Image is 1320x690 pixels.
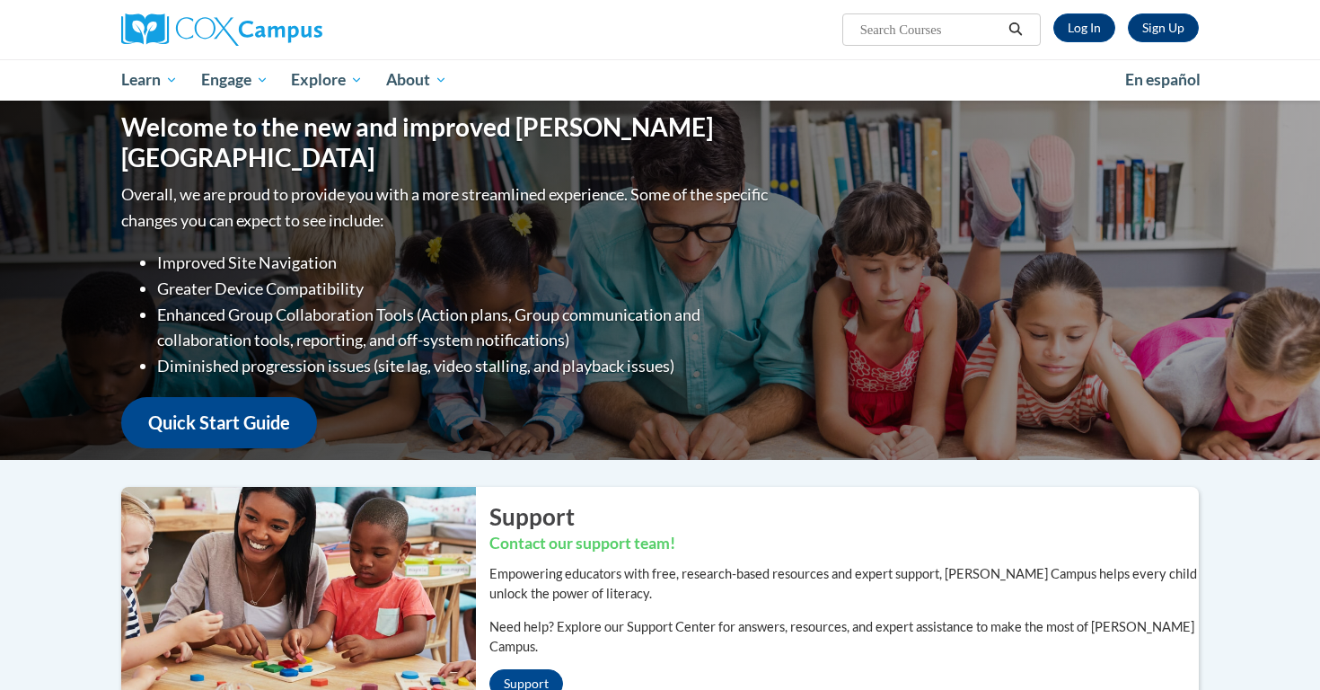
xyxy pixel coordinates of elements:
input: Search Courses [858,19,1002,40]
a: Log In [1053,13,1115,42]
p: Overall, we are proud to provide you with a more streamlined experience. Some of the specific cha... [121,181,772,234]
span: Explore [291,69,363,91]
span: About [386,69,447,91]
a: Register [1128,13,1199,42]
li: Diminished progression issues (site lag, video stalling, and playback issues) [157,353,772,379]
li: Enhanced Group Collaboration Tools (Action plans, Group communication and collaboration tools, re... [157,302,772,354]
a: Explore [279,59,374,101]
p: Need help? Explore our Support Center for answers, resources, and expert assistance to make the m... [489,617,1199,657]
h2: Support [489,500,1199,533]
a: Engage [189,59,280,101]
li: Improved Site Navigation [157,250,772,276]
a: About [374,59,459,101]
button: Search [1002,19,1029,40]
span: En español [1125,70,1201,89]
a: Cox Campus [121,13,462,46]
div: Main menu [94,59,1226,101]
p: Empowering educators with free, research-based resources and expert support, [PERSON_NAME] Campus... [489,564,1199,604]
span: Learn [121,69,178,91]
h3: Contact our support team! [489,533,1199,555]
a: Learn [110,59,189,101]
li: Greater Device Compatibility [157,276,772,302]
h1: Welcome to the new and improved [PERSON_NAME][GEOGRAPHIC_DATA] [121,112,772,172]
img: Cox Campus [121,13,322,46]
a: Quick Start Guide [121,397,317,448]
a: En español [1113,61,1212,99]
span: Engage [201,69,268,91]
